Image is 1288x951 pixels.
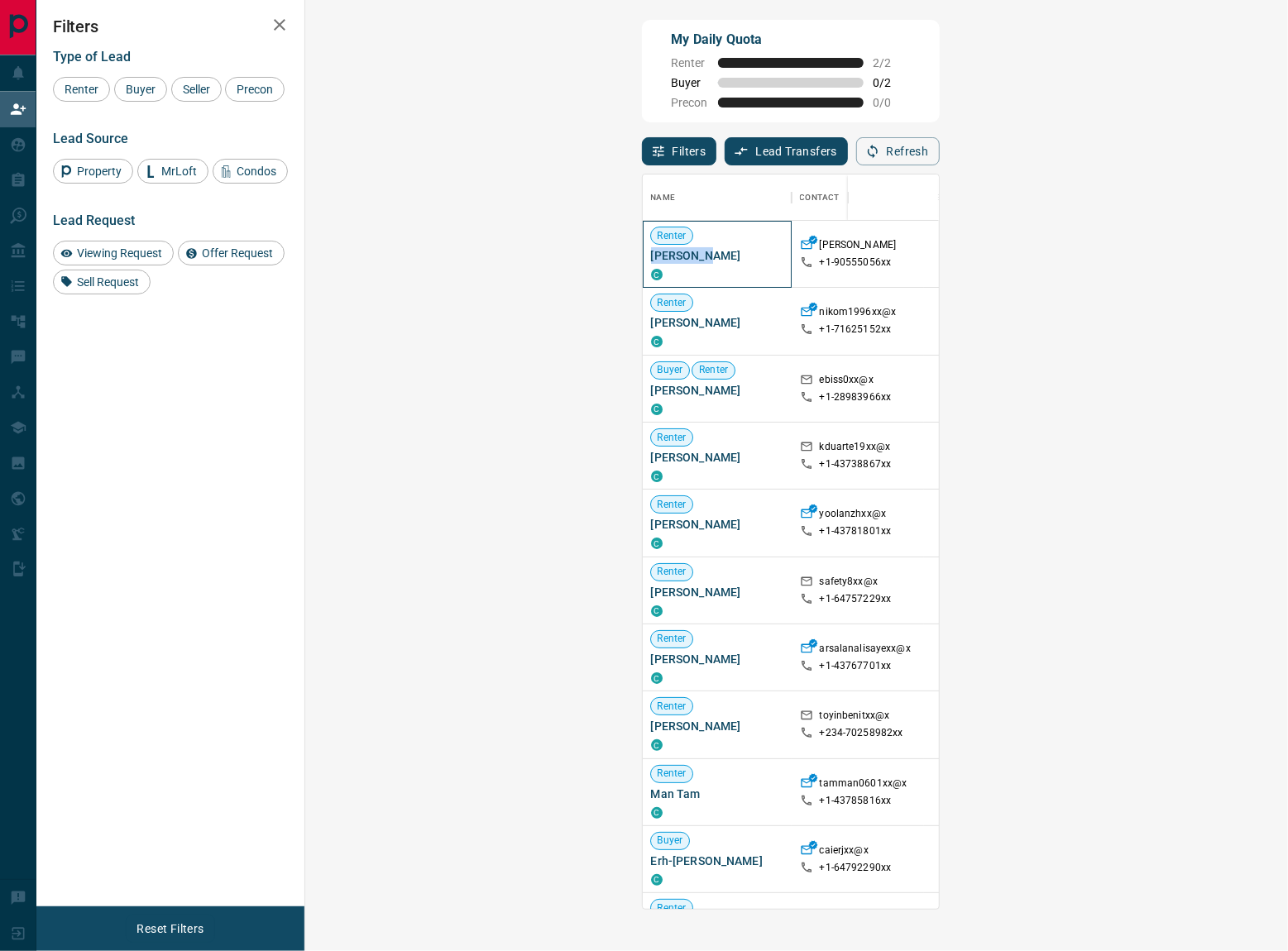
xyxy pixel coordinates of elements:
[651,471,663,482] div: condos.ca
[651,672,663,684] div: condos.ca
[820,440,891,457] p: kduarte19xx@x
[71,275,145,289] span: Sell Request
[874,76,910,89] span: 0 / 2
[651,336,663,347] div: condos.ca
[651,739,663,751] div: condos.ca
[231,165,282,178] span: Condos
[820,305,897,323] p: nikom1996xx@x
[820,238,897,256] p: [PERSON_NAME]
[651,247,783,264] span: [PERSON_NAME]
[642,137,717,165] button: Filters
[651,296,693,310] span: Renter
[820,507,887,524] p: yoolanzhxx@x
[156,165,203,178] span: MrLoft
[651,901,693,915] span: Renter
[177,83,216,96] span: Seller
[820,777,907,794] p: tamman0601xx@x
[53,213,135,228] span: Lead Request
[874,56,910,69] span: 2 / 2
[59,83,104,96] span: Renter
[820,457,892,471] p: +1- 43738867xx
[651,632,693,646] span: Renter
[651,700,693,714] span: Renter
[137,159,208,184] div: MrLoft
[651,651,783,667] span: [PERSON_NAME]
[820,861,892,875] p: +1- 64792290xx
[820,256,892,270] p: +1- 90555056xx
[651,605,663,617] div: condos.ca
[651,516,783,533] span: [PERSON_NAME]
[651,404,663,415] div: condos.ca
[651,853,783,869] span: Erh-[PERSON_NAME]
[651,382,783,399] span: [PERSON_NAME]
[820,709,890,726] p: toyinbenitxx@x
[692,363,735,377] span: Renter
[856,137,940,165] button: Refresh
[53,241,174,265] div: Viewing Request
[651,229,693,243] span: Renter
[651,538,663,549] div: condos.ca
[651,269,663,280] div: condos.ca
[651,874,663,886] div: condos.ca
[651,767,693,781] span: Renter
[820,659,892,673] p: +1- 43767701xx
[53,270,151,294] div: Sell Request
[651,584,783,600] span: [PERSON_NAME]
[53,159,133,184] div: Property
[820,726,903,740] p: +234- 70258982xx
[651,498,693,512] span: Renter
[213,159,288,184] div: Condos
[651,174,676,221] div: Name
[672,96,708,109] span: Precon
[800,174,840,221] div: Contact
[820,642,911,659] p: arsalanalisayexx@x
[196,246,279,260] span: Offer Request
[725,137,848,165] button: Lead Transfers
[874,96,910,109] span: 0 / 0
[651,807,663,819] div: condos.ca
[651,314,783,331] span: [PERSON_NAME]
[71,165,127,178] span: Property
[114,77,167,102] div: Buyer
[820,390,892,404] p: +1- 28983966xx
[231,83,279,96] span: Precon
[820,592,892,606] p: +1- 64757229xx
[120,83,161,96] span: Buyer
[820,323,892,337] p: +1- 71625152xx
[53,77,110,102] div: Renter
[672,30,910,50] p: My Daily Quota
[651,565,693,579] span: Renter
[71,246,168,260] span: Viewing Request
[53,17,288,36] h2: Filters
[178,241,285,265] div: Offer Request
[651,431,693,445] span: Renter
[53,49,131,65] span: Type of Lead
[651,363,690,377] span: Buyer
[672,76,708,89] span: Buyer
[225,77,285,102] div: Precon
[820,373,874,390] p: ebiss0xx@x
[820,794,892,808] p: +1- 43785816xx
[171,77,222,102] div: Seller
[651,449,783,466] span: [PERSON_NAME]
[126,915,214,943] button: Reset Filters
[820,524,892,538] p: +1- 43781801xx
[651,834,690,848] span: Buyer
[672,56,708,69] span: Renter
[651,718,783,734] span: [PERSON_NAME]
[651,786,783,802] span: Man Tam
[820,843,869,861] p: caierjxx@x
[53,131,128,146] span: Lead Source
[643,174,792,221] div: Name
[820,575,878,592] p: safety8xx@x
